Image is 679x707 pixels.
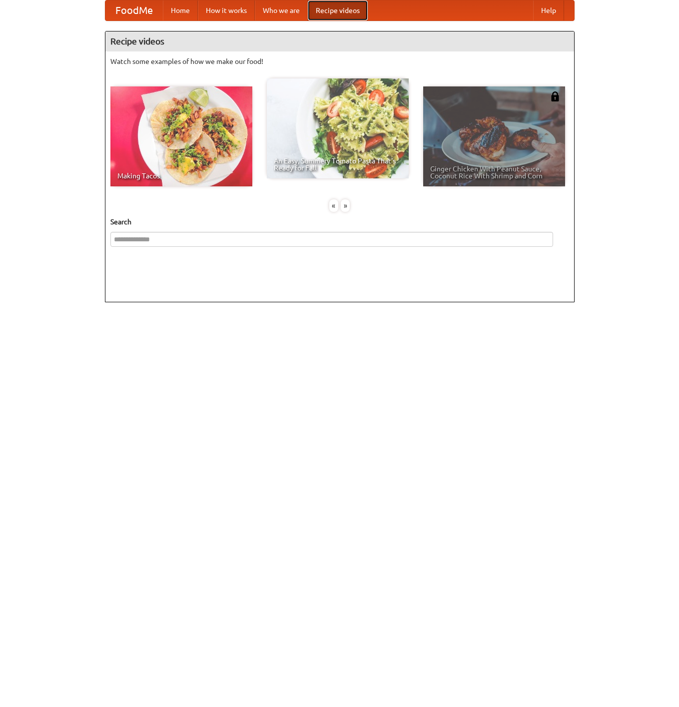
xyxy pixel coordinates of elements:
a: Who we are [255,0,308,20]
span: An Easy, Summery Tomato Pasta That's Ready for Fall [274,157,402,171]
a: Help [533,0,564,20]
p: Watch some examples of how we make our food! [110,56,569,66]
a: Making Tacos [110,86,252,186]
div: « [329,199,338,212]
a: How it works [198,0,255,20]
h4: Recipe videos [105,31,574,51]
h5: Search [110,217,569,227]
span: Making Tacos [117,172,245,179]
a: Recipe videos [308,0,368,20]
img: 483408.png [550,91,560,101]
div: » [341,199,350,212]
a: FoodMe [105,0,163,20]
a: An Easy, Summery Tomato Pasta That's Ready for Fall [267,78,409,178]
a: Home [163,0,198,20]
